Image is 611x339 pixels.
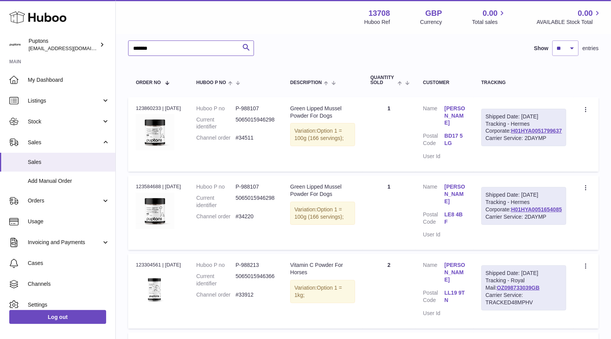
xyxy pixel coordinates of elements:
[423,105,445,129] dt: Name
[9,39,21,51] img: hello@puptons.com
[534,45,548,52] label: Show
[235,105,275,112] dd: P-988107
[481,187,566,225] div: Tracking - Hermes Corporate:
[290,80,322,85] span: Description
[472,8,506,26] a: 0.00 Total sales
[196,116,236,131] dt: Current identifier
[28,218,110,225] span: Usage
[290,202,355,225] div: Variation:
[235,273,275,287] dd: 5065015946366
[136,80,161,85] span: Order No
[136,105,181,112] div: 123860233 | [DATE]
[294,285,342,298] span: Option 1 = 1kg;
[136,271,174,307] img: VitaminCPowderforHorses_6ddc35a1-c752-4fec-ade5-34e099c96508.jpg
[423,183,445,207] dt: Name
[290,123,355,146] div: Variation:
[537,8,602,26] a: 0.00 AVAILABLE Stock Total
[511,128,562,134] a: H01HYA0051799637
[511,206,562,213] a: H01HYA0051654085
[363,175,415,250] td: 1
[486,292,562,306] div: Carrier Service: TRACKED48MPHV
[445,132,466,147] a: BD17 5LG
[423,132,445,149] dt: Postal Code
[445,261,466,283] a: [PERSON_NAME]
[28,118,102,125] span: Stock
[29,45,113,51] span: [EMAIL_ADDRESS][DOMAIN_NAME]
[423,80,466,85] div: Customer
[28,97,102,105] span: Listings
[290,105,355,120] div: Green Lipped Mussel Powder For Dogs
[294,206,344,220] span: Option 1 = 100g (166 servings);
[235,116,275,131] dd: 5065015946298
[28,239,102,246] span: Invoicing and Payments
[445,183,466,205] a: [PERSON_NAME]
[363,254,415,328] td: 2
[235,213,275,220] dd: #34220
[136,261,181,268] div: 123304561 | [DATE]
[235,261,275,269] dd: P-988213
[483,8,498,19] span: 0.00
[235,291,275,299] dd: #33912
[28,76,110,84] span: My Dashboard
[481,109,566,147] div: Tracking - Hermes Corporate:
[290,280,355,303] div: Variation:
[371,75,396,85] span: Quantity Sold
[423,153,445,160] dt: User Id
[28,301,110,309] span: Settings
[28,197,102,204] span: Orders
[425,8,442,19] strong: GBP
[290,183,355,198] div: Green Lipped Mussel Powder For Dogs
[486,213,562,221] div: Carrier Service: 2DAYMP
[28,280,110,288] span: Channels
[196,194,236,209] dt: Current identifier
[423,261,445,285] dt: Name
[423,310,445,317] dt: User Id
[369,8,390,19] strong: 13708
[136,193,174,229] img: TotalPetsGreenLippedMussel_29e81c7e-463f-4615-aef1-c6734e97805b.jpg
[196,261,236,269] dt: Huboo P no
[235,194,275,209] dd: 5065015946298
[445,289,466,304] a: LL19 9TN
[196,291,236,299] dt: Channel order
[497,285,540,291] a: OZ098733039GB
[423,289,445,306] dt: Postal Code
[537,19,602,26] span: AVAILABLE Stock Total
[423,211,445,228] dt: Postal Code
[420,19,442,26] div: Currency
[28,177,110,185] span: Add Manual Order
[235,134,275,142] dd: #34511
[9,310,106,324] a: Log out
[578,8,593,19] span: 0.00
[582,45,599,52] span: entries
[364,19,390,26] div: Huboo Ref
[486,135,562,142] div: Carrier Service: 2DAYMP
[486,270,562,277] div: Shipped Date: [DATE]
[28,260,110,267] span: Cases
[196,213,236,220] dt: Channel order
[481,265,566,310] div: Tracking - Royal Mail:
[28,139,102,146] span: Sales
[196,134,236,142] dt: Channel order
[423,231,445,238] dt: User Id
[290,261,355,276] div: Vitamin C Powder For Horses
[196,183,236,191] dt: Huboo P no
[481,80,566,85] div: Tracking
[196,273,236,287] dt: Current identifier
[235,183,275,191] dd: P-988107
[486,191,562,199] div: Shipped Date: [DATE]
[294,128,344,141] span: Option 1 = 100g (166 servings);
[136,183,181,190] div: 123584688 | [DATE]
[196,80,226,85] span: Huboo P no
[445,105,466,127] a: [PERSON_NAME]
[29,37,98,52] div: Puptons
[28,159,110,166] span: Sales
[445,211,466,226] a: LE8 4BF
[196,105,236,112] dt: Huboo P no
[363,97,415,172] td: 1
[136,114,174,150] img: TotalPetsGreenLippedMussel_29e81c7e-463f-4615-aef1-c6734e97805b.jpg
[486,113,562,120] div: Shipped Date: [DATE]
[472,19,506,26] span: Total sales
